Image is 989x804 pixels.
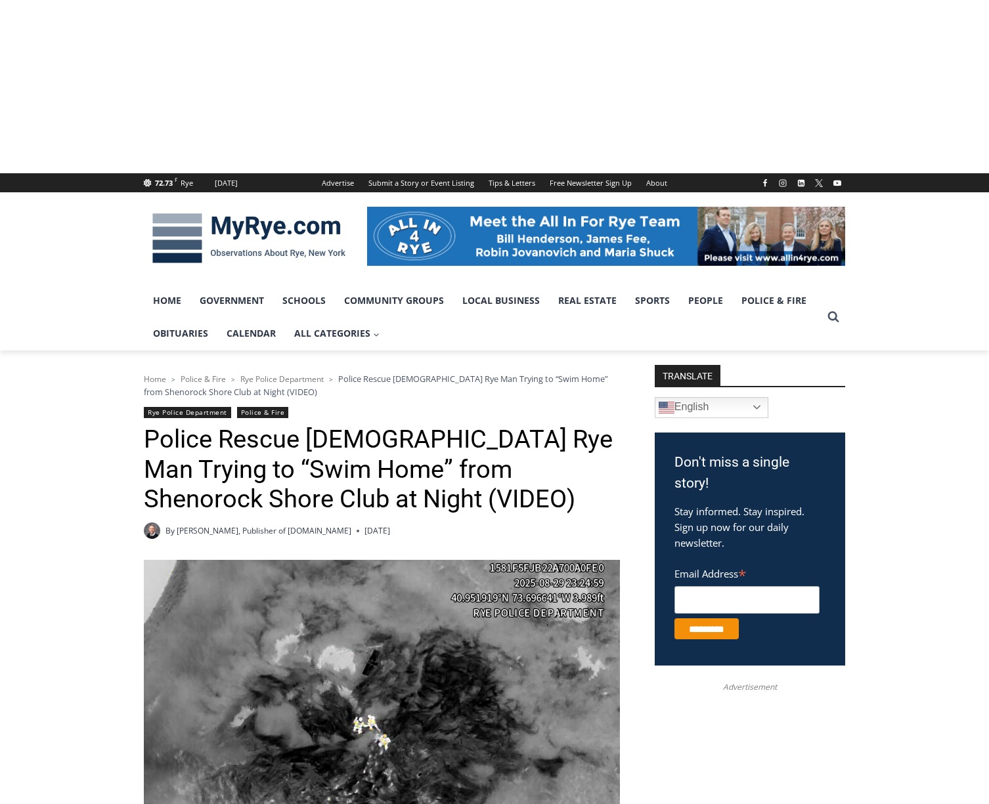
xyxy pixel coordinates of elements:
[177,525,351,536] a: [PERSON_NAME], Publisher of [DOMAIN_NAME]
[273,284,335,317] a: Schools
[639,173,674,192] a: About
[217,317,285,350] a: Calendar
[285,317,389,350] a: All Categories
[655,397,768,418] a: English
[231,375,235,384] span: >
[144,373,607,398] span: Police Rescue [DEMOGRAPHIC_DATA] Rye Man Trying to “Swim Home” from Shenorock Shore Club at Night...
[190,284,273,317] a: Government
[240,373,324,385] a: Rye Police Department
[144,522,160,539] a: Author image
[144,284,190,317] a: Home
[315,173,361,192] a: Advertise
[829,175,845,191] a: YouTube
[775,175,791,191] a: Instagram
[144,373,166,385] a: Home
[144,407,231,418] a: Rye Police Department
[793,175,809,191] a: Linkedin
[453,284,549,317] a: Local Business
[361,173,481,192] a: Submit a Story or Event Listing
[315,173,674,192] nav: Secondary Navigation
[294,326,380,341] span: All Categories
[181,373,226,385] a: Police & Fire
[175,176,177,183] span: F
[679,284,732,317] a: People
[549,284,626,317] a: Real Estate
[144,425,620,515] h1: Police Rescue [DEMOGRAPHIC_DATA] Rye Man Trying to “Swim Home” from Shenorock Shore Club at Night...
[144,372,620,399] nav: Breadcrumbs
[144,204,354,272] img: MyRye.com
[757,175,773,191] a: Facebook
[655,365,720,386] strong: TRANSLATE
[674,503,825,551] p: Stay informed. Stay inspired. Sign up now for our daily newsletter.
[335,284,453,317] a: Community Groups
[215,177,238,189] div: [DATE]
[329,375,333,384] span: >
[171,375,175,384] span: >
[367,207,845,266] img: All in for Rye
[144,317,217,350] a: Obituaries
[674,561,820,584] label: Email Address
[626,284,679,317] a: Sports
[481,173,542,192] a: Tips & Letters
[165,524,175,537] span: By
[144,284,822,350] nav: Primary Navigation
[364,524,390,537] time: [DATE]
[181,177,193,189] div: Rye
[822,305,845,329] button: View Search Form
[710,681,790,693] span: Advertisement
[811,175,827,191] a: X
[732,284,816,317] a: Police & Fire
[659,400,674,415] img: en
[674,452,825,494] h3: Don't miss a single story!
[155,178,173,188] span: 72.73
[542,173,639,192] a: Free Newsletter Sign Up
[237,407,289,418] a: Police & Fire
